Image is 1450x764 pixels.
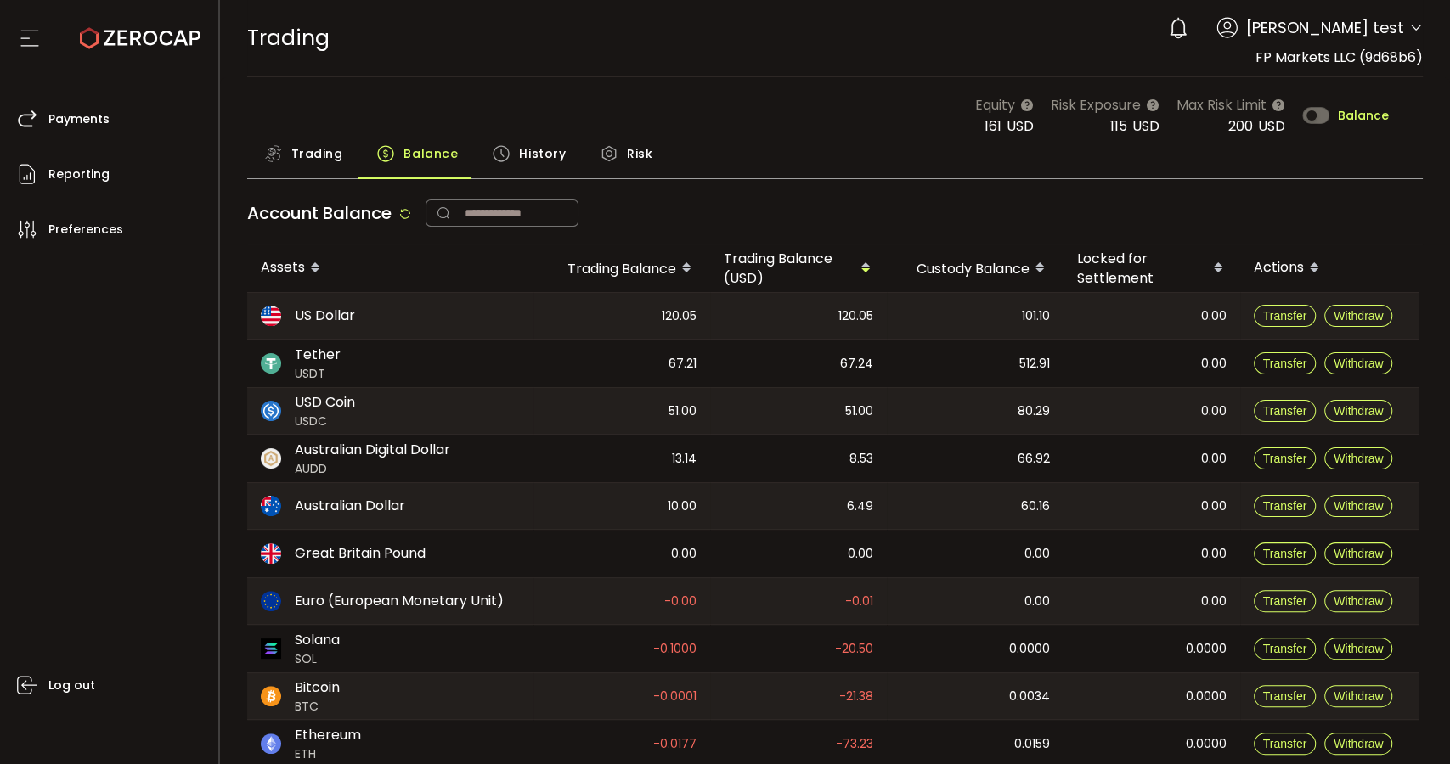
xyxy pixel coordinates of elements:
[1024,592,1050,611] span: 0.00
[1324,590,1392,612] button: Withdraw
[1324,685,1392,707] button: Withdraw
[295,725,361,745] span: Ethereum
[261,543,281,564] img: gbp_portfolio.svg
[1263,547,1307,560] span: Transfer
[1254,400,1317,422] button: Transfer
[48,162,110,187] span: Reporting
[1324,495,1392,517] button: Withdraw
[1024,544,1050,564] span: 0.00
[1186,734,1227,754] span: 0.0000
[295,650,340,668] span: SOL
[1334,547,1383,560] span: Withdraw
[1014,734,1050,754] span: 0.0159
[1334,689,1383,703] span: Withdraw
[1334,737,1383,750] span: Withdraw
[1254,305,1317,327] button: Transfer
[1132,116,1159,136] span: USD
[261,353,281,374] img: usdt_portfolio.svg
[48,107,110,132] span: Payments
[533,254,710,283] div: Trading Balance
[1324,352,1392,374] button: Withdraw
[1018,449,1050,469] span: 66.92
[1324,638,1392,660] button: Withdraw
[295,745,361,763] span: ETH
[1254,495,1317,517] button: Transfer
[261,306,281,326] img: usd_portfolio.svg
[1201,449,1227,469] span: 0.00
[1324,447,1392,469] button: Withdraw
[653,734,697,754] span: -0.0177
[1201,592,1227,611] span: 0.00
[1334,404,1383,418] span: Withdraw
[247,23,330,53] span: Trading
[668,497,697,516] span: 10.00
[1051,94,1141,115] span: Risk Exposure
[845,402,873,421] span: 51.00
[295,345,341,365] span: Tether
[975,94,1015,115] span: Equity
[403,137,458,171] span: Balance
[1176,94,1267,115] span: Max Risk Limit
[1009,639,1050,659] span: 0.0000
[839,687,873,706] span: -21.38
[653,687,697,706] span: -0.0001
[1334,594,1383,608] span: Withdraw
[1064,249,1240,288] div: Locked for Settlement
[1365,683,1450,764] div: Chat Widget
[1334,357,1383,370] span: Withdraw
[247,254,533,283] div: Assets
[261,591,281,611] img: eur_portfolio.svg
[295,630,340,650] span: Solana
[1246,16,1404,39] span: [PERSON_NAME] test
[1254,638,1317,660] button: Transfer
[261,733,281,754] img: eth_portfolio.svg
[1007,116,1034,136] span: USD
[295,677,340,698] span: Bitcoin
[1186,687,1227,706] span: 0.0000
[295,413,355,430] span: USDC
[887,254,1064,283] div: Custody Balance
[48,217,123,242] span: Preferences
[1228,116,1253,136] span: 200
[836,734,873,754] span: -73.23
[671,544,697,564] span: 0.00
[1019,354,1050,374] span: 512.91
[1263,689,1307,703] span: Transfer
[669,402,697,421] span: 51.00
[1334,499,1383,513] span: Withdraw
[1263,357,1307,370] span: Transfer
[1263,594,1307,608] span: Transfer
[1254,447,1317,469] button: Transfer
[1324,733,1392,755] button: Withdraw
[1018,402,1050,421] span: 80.29
[1254,685,1317,707] button: Transfer
[1186,639,1227,659] span: 0.0000
[838,306,873,326] span: 120.05
[1324,400,1392,422] button: Withdraw
[1338,110,1389,121] span: Balance
[848,544,873,564] span: 0.00
[1263,499,1307,513] span: Transfer
[295,365,341,383] span: USDT
[1263,642,1307,655] span: Transfer
[1254,542,1317,565] button: Transfer
[627,137,652,171] span: Risk
[261,638,281,659] img: sol_portfolio.png
[653,639,697,659] span: -0.1000
[1254,352,1317,374] button: Transfer
[295,440,450,460] span: Australian Digital Dollar
[261,686,281,706] img: btc_portfolio.svg
[1240,254,1419,283] div: Actions
[1334,309,1383,323] span: Withdraw
[247,201,392,225] span: Account Balance
[1255,48,1423,67] span: FP Markets LLC (9d68b6)
[1201,354,1227,374] span: 0.00
[1254,733,1317,755] button: Transfer
[1258,116,1285,136] span: USD
[1324,305,1392,327] button: Withdraw
[835,639,873,659] span: -20.50
[669,354,697,374] span: 67.21
[1263,452,1307,465] span: Transfer
[1334,452,1383,465] span: Withdraw
[291,137,343,171] span: Trading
